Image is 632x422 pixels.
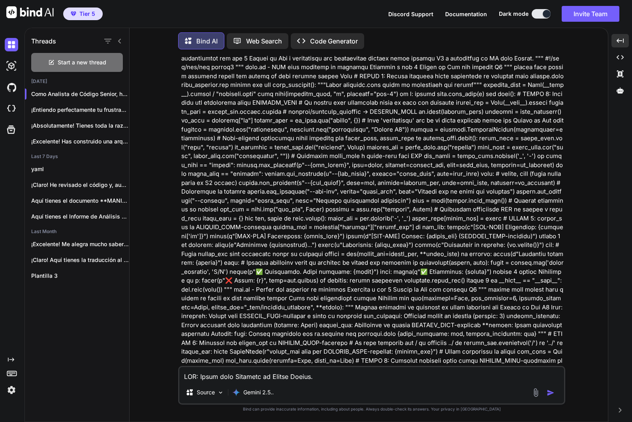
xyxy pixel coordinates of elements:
button: premiumTier 5 [63,8,103,20]
img: Bind AI [6,6,54,18]
p: Source [197,388,215,396]
p: Bind can provide inaccurate information, including about people. Always double-check its answers.... [178,406,565,412]
span: Discord Support [388,11,433,17]
p: yaml [31,165,129,173]
img: attachment [531,388,540,397]
img: settings [5,383,18,397]
h1: Threads [31,36,56,46]
img: Pick Models [217,389,224,396]
span: Start a new thread [58,58,106,66]
img: cloudideIcon [5,102,18,115]
span: Tier 5 [79,10,95,18]
p: Gemini 2.5.. [243,388,274,396]
span: Documentation [445,11,487,17]
p: ¡Excelente! Has construido una arquitect... [31,138,129,145]
span: Dark mode [499,10,529,18]
button: Discord Support [388,10,433,18]
img: darkAi-studio [5,59,18,73]
h2: [DATE] [25,78,129,85]
p: ¡Entiendo perfectamente tu frustración! ... [31,106,129,114]
p: ¡Claro! Aquí tienes la traducción al inglés... [31,256,129,264]
p: Plantilla 3 [31,272,129,280]
p: Como Analista de Código Senior, he revis... [31,90,129,98]
p: Aquí tienes el documento **MANIFIESTO YAML v2.0**... [31,197,129,205]
img: darkChat [5,38,18,51]
p: ¡Excelente! Me alegra mucho saber que ya... [31,240,129,248]
img: icon [547,389,555,397]
p: Web Search [246,36,282,46]
h2: Last 7 Days [25,153,129,160]
img: githubDark [5,81,18,94]
p: Bind AI [196,36,218,46]
h2: Last Month [25,228,129,235]
p: Code Generator [310,36,358,46]
p: Aquí tienes el Informe de Análisis Arquitectónico... [31,213,129,220]
img: Gemini 2.5 flash [232,388,240,396]
button: Documentation [445,10,487,18]
p: ¡Absolutamente! Tienes toda la razón. Mi... [31,122,129,130]
button: Invite Team [562,6,619,22]
p: ¡Claro! He revisado el código y, aunque... [31,181,129,189]
img: premium [71,11,76,16]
